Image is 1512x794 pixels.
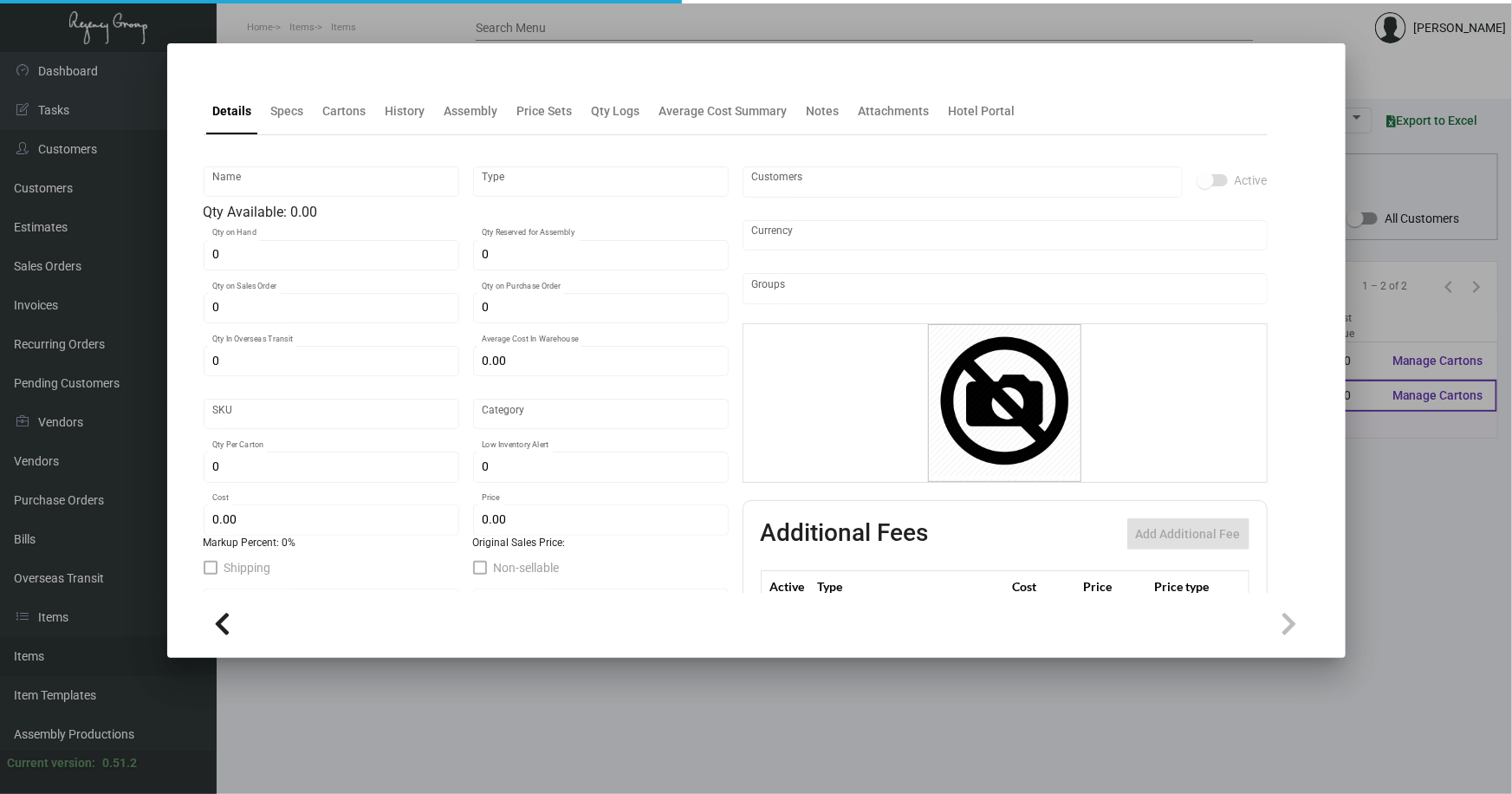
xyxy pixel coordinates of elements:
[323,102,367,120] div: Cartons
[807,102,840,120] div: Notes
[761,518,929,550] h2: Additional Fees
[949,102,1016,120] div: Hotel Portal
[1235,170,1268,191] span: Active
[814,571,1008,602] th: Type
[751,175,1173,189] input: Add new..
[592,102,640,120] div: Qty Logs
[213,102,252,120] div: Details
[1008,571,1079,602] th: Cost
[1079,571,1150,602] th: Price
[7,754,95,772] div: Current version:
[859,102,930,120] div: Attachments
[517,102,573,120] div: Price Sets
[751,282,1258,296] input: Add new..
[445,102,498,120] div: Assembly
[1127,518,1249,550] button: Add Additional Fee
[761,571,814,602] th: Active
[494,557,560,578] span: Non-sellable
[386,102,425,120] div: History
[271,102,304,120] div: Specs
[204,202,729,223] div: Qty Available: 0.00
[1136,527,1241,541] span: Add Additional Fee
[659,102,788,120] div: Average Cost Summary
[1150,571,1228,602] th: Price type
[224,557,271,578] span: Shipping
[102,754,137,772] div: 0.51.2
